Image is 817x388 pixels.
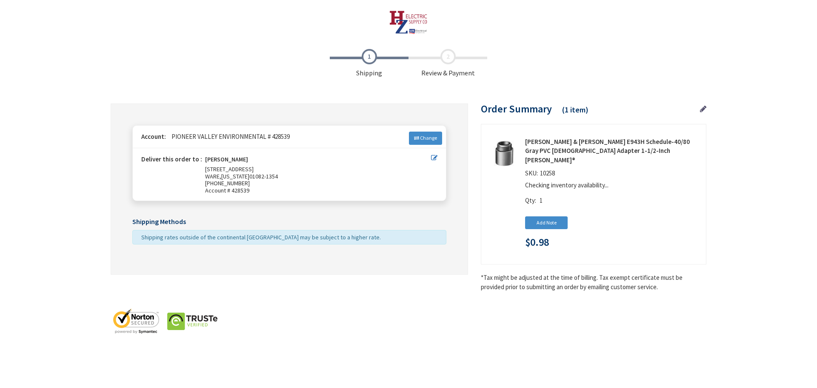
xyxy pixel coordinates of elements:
[389,11,428,34] img: HZ Electric Supply
[205,179,250,187] span: [PHONE_NUMBER]
[205,187,431,194] span: Account # 428539
[540,196,543,204] span: 1
[111,308,162,334] img: norton-seal.png
[481,273,706,291] : *Tax might be adjusted at the time of billing. Tax exempt certificate must be provided prior to s...
[132,218,446,226] h5: Shipping Methods
[491,141,517,167] img: Thomas & Betts E943H Schedule-40/80 Gray PVC Male Adapter 1-1/2-Inch Carlon®
[330,49,408,78] span: Shipping
[525,196,535,204] span: Qty
[141,132,166,141] strong: Account:
[525,137,700,164] strong: [PERSON_NAME] & [PERSON_NAME] E943H Schedule-40/80 Gray PVC [DEMOGRAPHIC_DATA] Adapter 1-1/2-Inch...
[141,233,381,241] span: Shipping rates outside of the continental [GEOGRAPHIC_DATA] may be subject to a higher rate.
[481,102,552,115] span: Order Summary
[205,165,254,173] span: [STREET_ADDRESS]
[249,172,278,180] span: 01082-1354
[409,132,442,144] a: Change
[205,156,248,166] strong: [PERSON_NAME]
[525,237,549,248] span: $0.98
[525,169,557,181] div: SKU:
[408,49,487,78] span: Review & Payment
[205,172,221,180] span: WARE,
[538,169,557,177] span: 10258
[420,135,437,141] span: Change
[167,308,218,334] img: truste-seal.png
[221,172,249,180] span: [US_STATE]
[562,105,588,115] span: (1 item)
[141,155,202,163] strong: Deliver this order to :
[167,132,290,141] span: PIONEER VALLEY ENVIRONMENTAL # 428539
[525,181,695,190] p: Checking inventory availability...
